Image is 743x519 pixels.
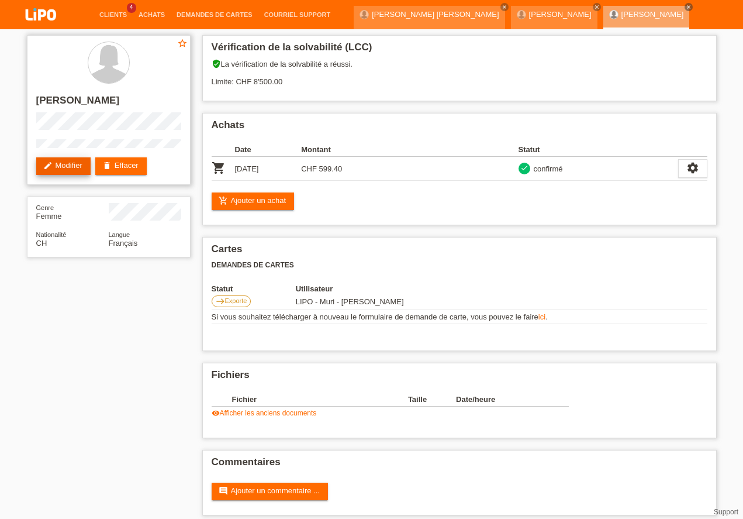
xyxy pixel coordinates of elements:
a: close [500,3,509,11]
td: Si vous souhaitez télécharger à nouveau le formulaire de demande de carte, vous pouvez le faire . [212,310,707,324]
a: ici [538,312,545,321]
th: Statut [212,284,296,293]
i: close [686,4,692,10]
a: [PERSON_NAME] [PERSON_NAME] [372,10,499,19]
span: 4 [127,3,136,13]
h2: Vérification de la solvabilité (LCC) [212,42,707,59]
span: Genre [36,204,54,211]
td: [DATE] [235,157,302,181]
a: close [593,3,601,11]
a: close [685,3,693,11]
span: 15.08.2024 [296,297,404,306]
h2: Cartes [212,243,707,261]
i: settings [686,161,699,174]
th: Date [235,143,302,157]
a: LIPO pay [12,24,70,33]
h2: Fichiers [212,369,707,387]
h3: Demandes de cartes [212,261,707,270]
i: check [520,164,528,172]
td: CHF 599.40 [301,157,368,181]
i: star_border [177,38,188,49]
div: Femme [36,203,109,221]
span: Langue [109,231,130,238]
span: Nationalité [36,231,67,238]
i: close [502,4,507,10]
a: commentAjouter un commentaire ... [212,483,328,500]
a: Clients [94,11,133,18]
a: Demandes de cartes [171,11,258,18]
i: add_shopping_cart [219,196,228,205]
i: delete [102,161,112,170]
a: Support [714,508,738,516]
span: Exporte [225,297,247,304]
a: add_shopping_cartAjouter un achat [212,193,295,210]
i: verified_user [212,59,221,68]
i: visibility [212,409,220,417]
div: La vérification de la solvabilité a réussi. Limite: CHF 8'500.00 [212,59,707,95]
span: Français [109,239,138,248]
span: Suisse [36,239,47,248]
th: Utilisateur [296,284,494,293]
a: editModifier [36,157,91,175]
th: Fichier [232,393,408,407]
a: star_border [177,38,188,50]
i: close [594,4,600,10]
i: east [216,297,225,306]
div: confirmé [530,163,563,175]
h2: Commentaires [212,456,707,474]
a: Courriel Support [258,11,336,18]
a: [PERSON_NAME] [529,10,592,19]
a: deleteEffacer [95,157,147,175]
th: Statut [519,143,678,157]
h2: [PERSON_NAME] [36,95,181,112]
i: edit [43,161,53,170]
th: Date/heure [456,393,552,407]
a: [PERSON_NAME] [621,10,684,19]
i: POSP00014843 [212,161,226,175]
a: visibilityAfficher les anciens documents [212,409,317,417]
h2: Achats [212,119,707,137]
a: Achats [133,11,171,18]
i: comment [219,486,228,496]
th: Montant [301,143,368,157]
th: Taille [408,393,456,407]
